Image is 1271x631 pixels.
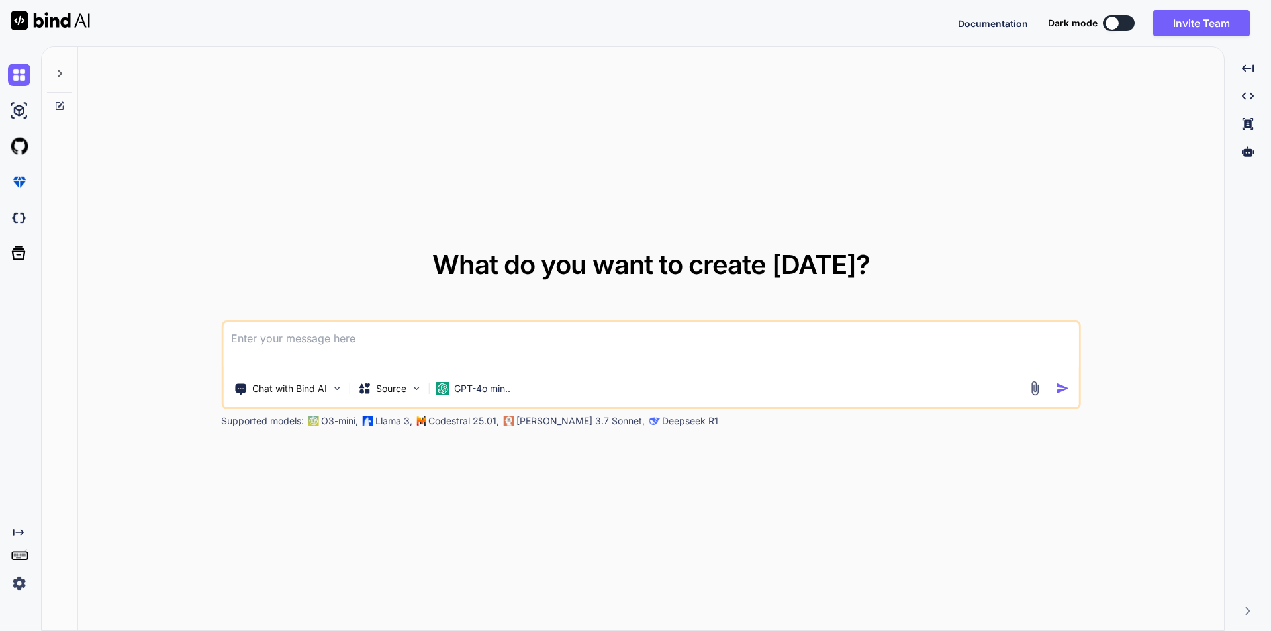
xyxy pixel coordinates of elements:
[8,99,30,122] img: ai-studio
[221,414,304,428] p: Supported models:
[8,64,30,86] img: chat
[1048,17,1098,30] span: Dark mode
[8,135,30,158] img: githubLight
[503,416,514,426] img: claude
[362,416,373,426] img: Llama2
[375,414,412,428] p: Llama 3,
[321,414,358,428] p: O3-mini,
[958,18,1028,29] span: Documentation
[11,11,90,30] img: Bind AI
[516,414,645,428] p: [PERSON_NAME] 3.7 Sonnet,
[958,17,1028,30] button: Documentation
[432,248,870,281] span: What do you want to create [DATE]?
[331,383,342,394] img: Pick Tools
[649,416,659,426] img: claude
[436,382,449,395] img: GPT-4o mini
[454,382,510,395] p: GPT-4o min..
[410,383,422,394] img: Pick Models
[8,171,30,193] img: premium
[8,572,30,595] img: settings
[662,414,718,428] p: Deepseek R1
[1027,381,1043,396] img: attachment
[428,414,499,428] p: Codestral 25.01,
[416,416,426,426] img: Mistral-AI
[308,416,318,426] img: GPT-4
[1153,10,1250,36] button: Invite Team
[8,207,30,229] img: darkCloudIdeIcon
[252,382,327,395] p: Chat with Bind AI
[1056,381,1070,395] img: icon
[376,382,406,395] p: Source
